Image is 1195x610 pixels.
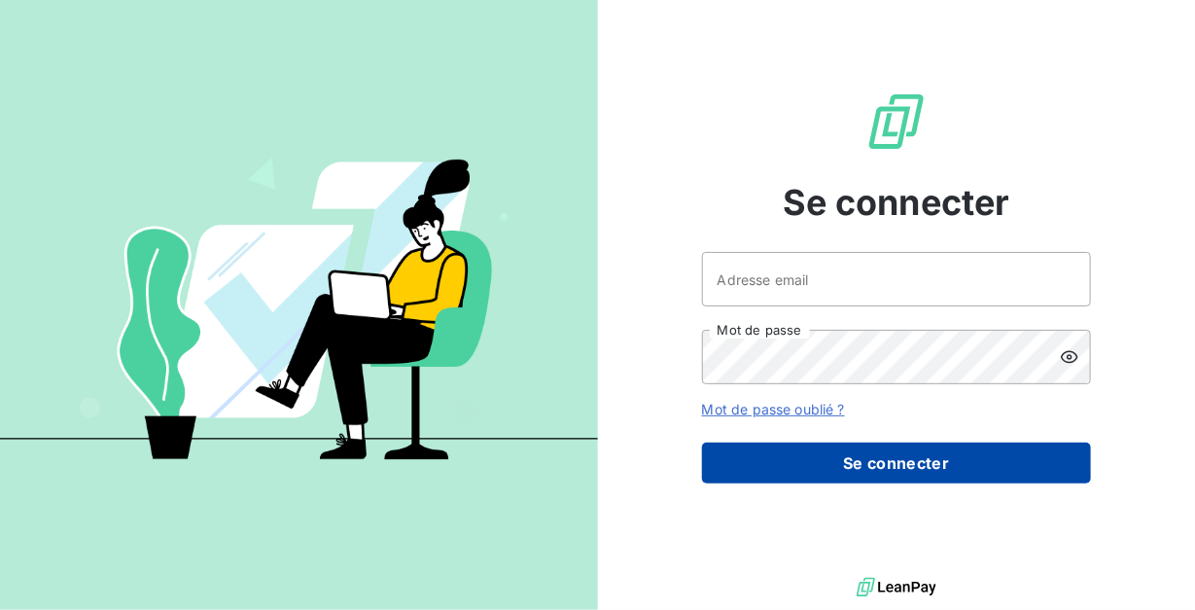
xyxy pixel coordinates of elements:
input: placeholder [702,252,1091,306]
button: Se connecter [702,443,1091,484]
span: Se connecter [783,176,1010,229]
a: Mot de passe oublié ? [702,401,845,417]
img: logo [857,573,936,602]
img: Logo LeanPay [865,90,928,153]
